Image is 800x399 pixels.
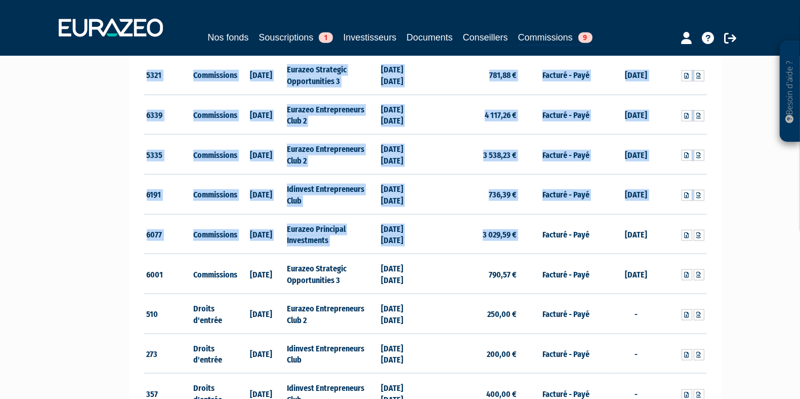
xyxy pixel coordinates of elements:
[613,294,660,334] td: -
[284,135,378,175] td: Eurazeo Entrepreneurs Club 2
[578,32,593,43] span: 9
[238,214,285,254] td: [DATE]
[144,214,191,254] td: 6077
[784,46,796,137] p: Besoin d'aide ?
[519,135,613,175] td: Facturé - Payé
[613,135,660,175] td: [DATE]
[407,30,453,45] a: Documents
[284,174,378,214] td: Idinvest Entrepreneurs Club
[59,19,163,37] img: 1732889491-logotype_eurazeo_blanc_rvb.png
[426,174,519,214] td: 736,39 €
[518,30,593,46] a: Commissions9
[519,174,613,214] td: Facturé - Payé
[519,55,613,95] td: Facturé - Payé
[238,55,285,95] td: [DATE]
[519,214,613,254] td: Facturé - Payé
[613,174,660,214] td: [DATE]
[284,214,378,254] td: Eurazeo Principal Investments
[144,334,191,374] td: 273
[613,254,660,294] td: [DATE]
[191,214,238,254] td: Commissions
[191,95,238,135] td: Commissions
[426,334,519,374] td: 200,00 €
[426,135,519,175] td: 3 538,23 €
[207,30,248,45] a: Nos fonds
[191,294,238,334] td: Droits d'entrée
[613,334,660,374] td: -
[144,294,191,334] td: 510
[519,334,613,374] td: Facturé - Payé
[426,294,519,334] td: 250,00 €
[191,254,238,294] td: Commissions
[144,95,191,135] td: 6339
[378,55,426,95] td: [DATE] [DATE]
[426,254,519,294] td: 790,57 €
[238,135,285,175] td: [DATE]
[426,95,519,135] td: 4 117,26 €
[519,254,613,294] td: Facturé - Payé
[519,95,613,135] td: Facturé - Payé
[378,135,426,175] td: [DATE] [DATE]
[378,294,426,334] td: [DATE] [DATE]
[144,135,191,175] td: 5335
[191,334,238,374] td: Droits d'entrée
[238,334,285,374] td: [DATE]
[378,334,426,374] td: [DATE] [DATE]
[613,214,660,254] td: [DATE]
[191,135,238,175] td: Commissions
[144,174,191,214] td: 6191
[238,95,285,135] td: [DATE]
[343,30,396,45] a: Investisseurs
[284,294,378,334] td: Eurazeo Entrepreneurs Club 2
[426,55,519,95] td: 781,88 €
[238,294,285,334] td: [DATE]
[319,32,333,43] span: 1
[519,294,613,334] td: Facturé - Payé
[378,214,426,254] td: [DATE] [DATE]
[378,95,426,135] td: [DATE] [DATE]
[191,174,238,214] td: Commissions
[191,55,238,95] td: Commissions
[613,55,660,95] td: [DATE]
[144,55,191,95] td: 5321
[259,30,333,45] a: Souscriptions1
[284,334,378,374] td: Idinvest Entrepreneurs Club
[144,254,191,294] td: 6001
[463,30,508,45] a: Conseillers
[613,95,660,135] td: [DATE]
[238,254,285,294] td: [DATE]
[378,174,426,214] td: [DATE] [DATE]
[284,254,378,294] td: Eurazeo Strategic Opportunities 3
[238,174,285,214] td: [DATE]
[284,55,378,95] td: Eurazeo Strategic Opportunities 3
[284,95,378,135] td: Eurazeo Entrepreneurs Club 2
[426,214,519,254] td: 3 029,59 €
[378,254,426,294] td: [DATE] [DATE]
